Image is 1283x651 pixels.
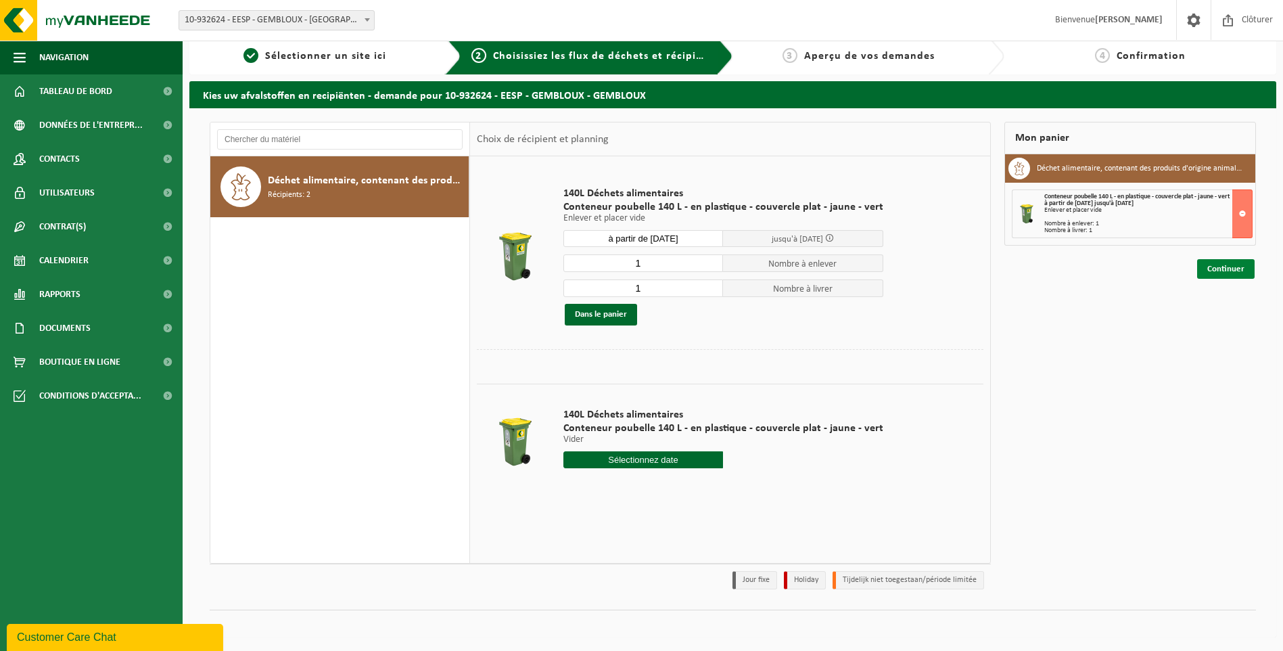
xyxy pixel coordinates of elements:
input: Sélectionnez date [563,451,724,468]
span: Données de l'entrepr... [39,108,143,142]
span: Tableau de bord [39,74,112,108]
span: Confirmation [1117,51,1186,62]
div: Nombre à enlever: 1 [1044,221,1252,227]
span: Choisissiez les flux de déchets et récipients [493,51,718,62]
span: 2 [471,48,486,63]
div: Choix de récipient et planning [470,122,615,156]
span: Nombre à livrer [723,279,883,297]
span: 3 [783,48,797,63]
span: Conteneur poubelle 140 L - en plastique - couvercle plat - jaune - vert [1044,193,1230,200]
li: Tijdelijk niet toegestaan/période limitée [833,571,984,589]
span: Documents [39,311,91,345]
h2: Kies uw afvalstoffen en recipiënten - demande pour 10-932624 - EESP - GEMBLOUX - GEMBLOUX [189,81,1276,108]
span: Nombre à enlever [723,254,883,272]
a: 1Sélectionner un site ici [196,48,434,64]
span: 1 [243,48,258,63]
span: 10-932624 - EESP - GEMBLOUX - GEMBLOUX [179,11,374,30]
span: Conditions d'accepta... [39,379,141,413]
div: Mon panier [1004,122,1256,154]
span: Boutique en ligne [39,345,120,379]
strong: [PERSON_NAME] [1095,15,1163,25]
span: 10-932624 - EESP - GEMBLOUX - GEMBLOUX [179,10,375,30]
span: 140L Déchets alimentaires [563,408,883,422]
iframe: chat widget [7,621,226,651]
div: Enlever et placer vide [1044,207,1252,214]
span: Rapports [39,277,80,311]
span: jusqu'à [DATE] [772,235,823,244]
span: Navigation [39,41,89,74]
span: Aperçu de vos demandes [804,51,935,62]
span: Conteneur poubelle 140 L - en plastique - couvercle plat - jaune - vert [563,422,883,435]
p: Vider [563,435,883,445]
span: 4 [1095,48,1110,63]
li: Holiday [784,571,826,589]
span: Utilisateurs [39,176,95,210]
span: Contrat(s) [39,210,86,244]
button: Déchet alimentaire, contenant des produits d'origine animale, non emballé, catégorie 3 Récipients: 2 [210,156,469,217]
strong: à partir de [DATE] jusqu'à [DATE] [1044,200,1134,207]
span: Sélectionner un site ici [265,51,386,62]
input: Chercher du matériel [217,129,463,150]
span: 140L Déchets alimentaires [563,187,883,200]
a: Continuer [1197,259,1255,279]
h3: Déchet alimentaire, contenant des produits d'origine animale, non emballé, catégorie 3 [1037,158,1245,179]
span: Conteneur poubelle 140 L - en plastique - couvercle plat - jaune - vert [563,200,883,214]
span: Contacts [39,142,80,176]
p: Enlever et placer vide [563,214,883,223]
span: Calendrier [39,244,89,277]
li: Jour fixe [732,571,777,589]
input: Sélectionnez date [563,230,724,247]
span: Récipients: 2 [268,189,310,202]
button: Dans le panier [565,304,637,325]
div: Nombre à livrer: 1 [1044,227,1252,234]
span: Déchet alimentaire, contenant des produits d'origine animale, non emballé, catégorie 3 [268,173,465,189]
